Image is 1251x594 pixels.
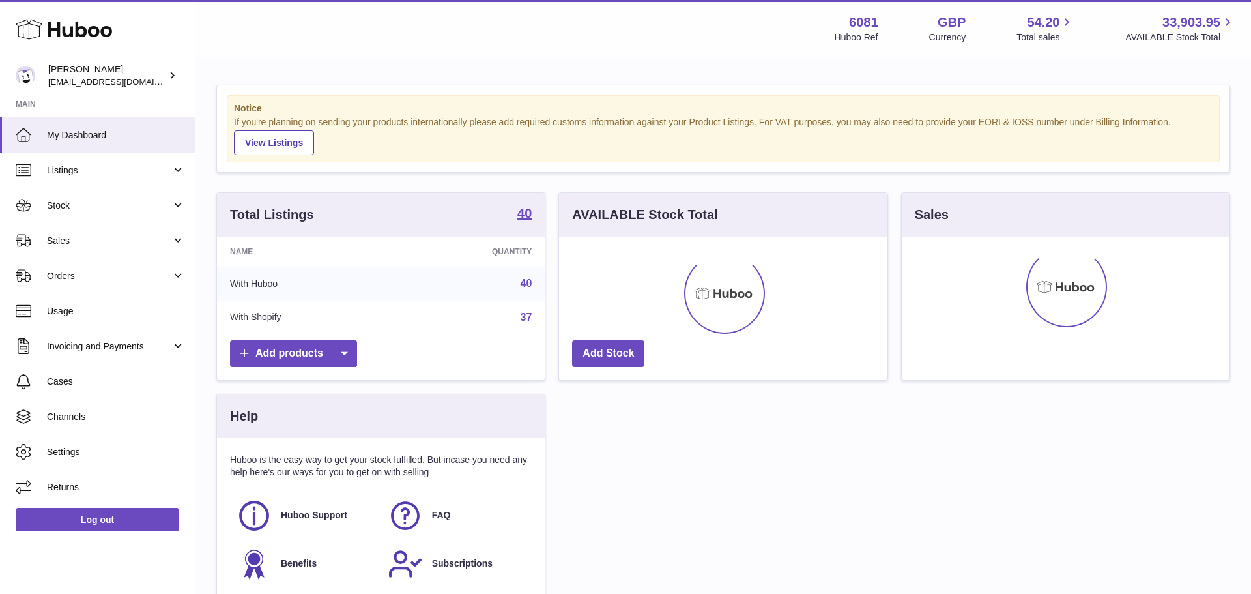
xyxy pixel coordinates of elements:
span: Orders [47,270,171,282]
a: 33,903.95 AVAILABLE Stock Total [1125,14,1235,44]
span: Subscriptions [432,557,493,570]
a: 40 [517,207,532,222]
span: Settings [47,446,185,458]
div: Currency [929,31,966,44]
th: Name [217,237,394,267]
a: Add Stock [572,340,644,367]
p: Huboo is the easy way to get your stock fulfilled. But incase you need any help here's our ways f... [230,454,532,479]
span: Sales [47,235,171,247]
span: AVAILABLE Stock Total [1125,31,1235,44]
div: [PERSON_NAME] [48,63,165,88]
div: If you're planning on sending your products internationally please add required customs informati... [234,116,1213,155]
td: With Shopify [217,301,394,334]
a: Huboo Support [237,498,375,533]
h3: AVAILABLE Stock Total [572,206,717,224]
h3: Total Listings [230,206,314,224]
strong: GBP [938,14,966,31]
span: Listings [47,164,171,177]
h3: Help [230,408,258,425]
h3: Sales [915,206,949,224]
span: Stock [47,200,171,212]
span: 54.20 [1027,14,1059,31]
span: Benefits [281,557,317,570]
a: FAQ [388,498,526,533]
a: Log out [16,508,179,531]
span: [EMAIL_ADDRESS][DOMAIN_NAME] [48,76,192,87]
th: Quantity [394,237,545,267]
a: Subscriptions [388,546,526,582]
img: internalAdmin-6081@internal.huboo.com [16,66,35,85]
span: Huboo Support [281,509,347,522]
a: 40 [521,278,532,289]
td: With Huboo [217,267,394,301]
span: Returns [47,481,185,494]
a: 54.20 Total sales [1016,14,1074,44]
a: 37 [521,312,532,323]
span: Cases [47,376,185,388]
span: Total sales [1016,31,1074,44]
div: Huboo Ref [835,31,878,44]
strong: 6081 [849,14,878,31]
span: Usage [47,305,185,318]
span: 33,903.95 [1162,14,1220,31]
a: Add products [230,340,357,367]
span: Channels [47,411,185,423]
strong: 40 [517,207,532,220]
strong: Notice [234,102,1213,115]
a: Benefits [237,546,375,582]
span: Invoicing and Payments [47,340,171,353]
a: View Listings [234,130,314,155]
span: FAQ [432,509,451,522]
span: My Dashboard [47,129,185,141]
